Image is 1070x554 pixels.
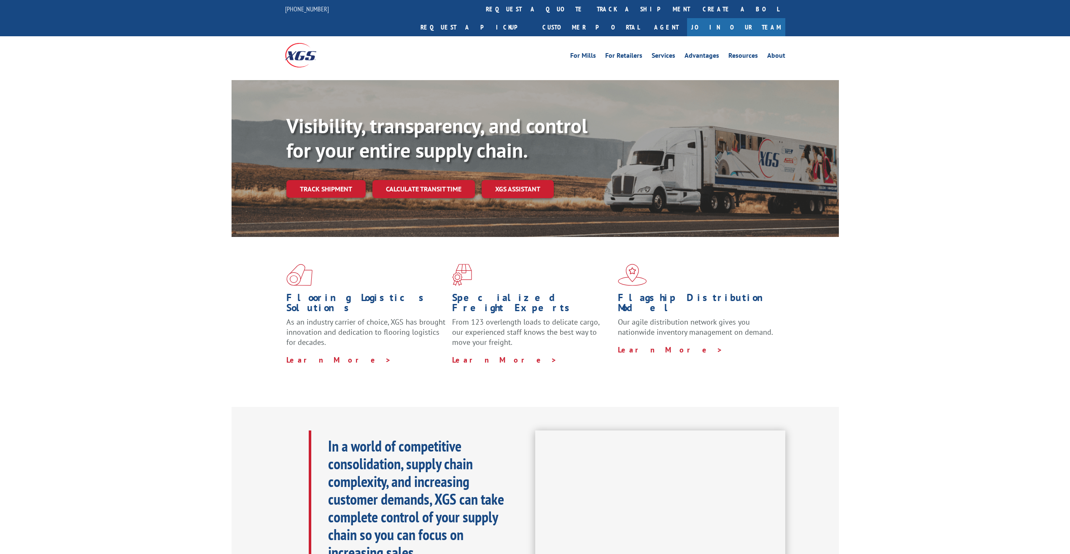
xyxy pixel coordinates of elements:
[452,317,612,355] p: From 123 overlength loads to delicate cargo, our experienced staff knows the best way to move you...
[286,355,391,365] a: Learn More >
[687,18,785,36] a: Join Our Team
[286,113,588,163] b: Visibility, transparency, and control for your entire supply chain.
[452,264,472,286] img: xgs-icon-focused-on-flooring-red
[285,5,329,13] a: [PHONE_NUMBER]
[414,18,536,36] a: Request a pickup
[286,293,446,317] h1: Flooring Logistics Solutions
[570,52,596,62] a: For Mills
[286,264,313,286] img: xgs-icon-total-supply-chain-intelligence-red
[685,52,719,62] a: Advantages
[618,264,647,286] img: xgs-icon-flagship-distribution-model-red
[286,180,366,198] a: Track shipment
[728,52,758,62] a: Resources
[605,52,642,62] a: For Retailers
[372,180,475,198] a: Calculate transit time
[286,317,445,347] span: As an industry carrier of choice, XGS has brought innovation and dedication to flooring logistics...
[618,345,723,355] a: Learn More >
[452,355,557,365] a: Learn More >
[646,18,687,36] a: Agent
[618,293,777,317] h1: Flagship Distribution Model
[618,317,773,337] span: Our agile distribution network gives you nationwide inventory management on demand.
[767,52,785,62] a: About
[482,180,554,198] a: XGS ASSISTANT
[452,293,612,317] h1: Specialized Freight Experts
[536,18,646,36] a: Customer Portal
[652,52,675,62] a: Services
